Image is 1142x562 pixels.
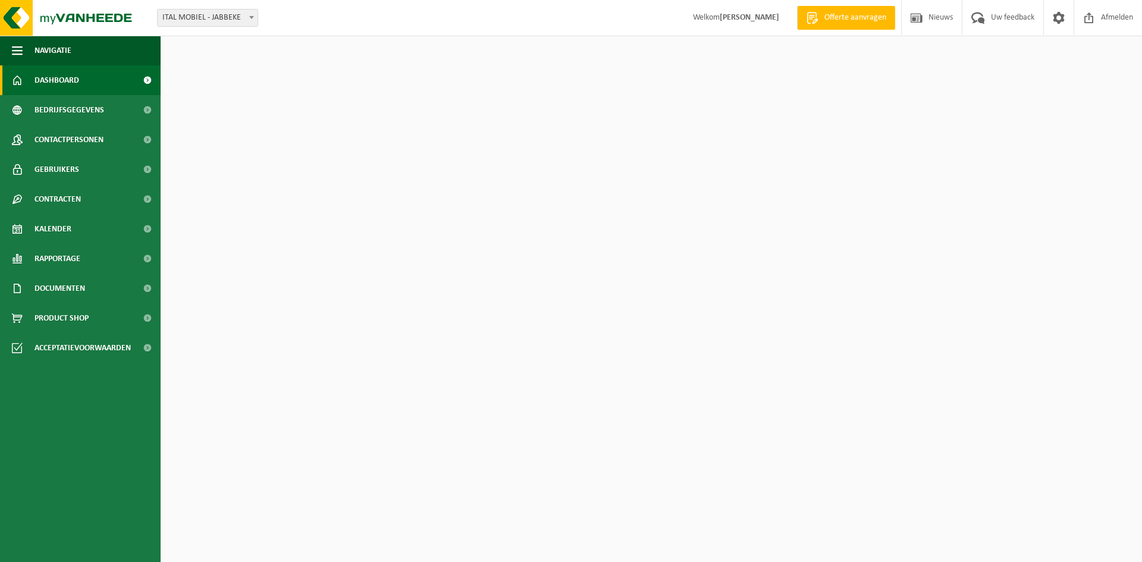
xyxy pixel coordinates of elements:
span: Contracten [34,184,81,214]
span: Documenten [34,274,85,303]
span: Offerte aanvragen [821,12,889,24]
span: Product Shop [34,303,89,333]
span: Navigatie [34,36,71,65]
span: ITAL MOBIEL - JABBEKE [157,9,258,27]
span: Contactpersonen [34,125,103,155]
span: Kalender [34,214,71,244]
span: Acceptatievoorwaarden [34,333,131,363]
span: Rapportage [34,244,80,274]
span: Bedrijfsgegevens [34,95,104,125]
span: Dashboard [34,65,79,95]
span: ITAL MOBIEL - JABBEKE [158,10,258,26]
span: Gebruikers [34,155,79,184]
strong: [PERSON_NAME] [720,13,779,22]
a: Offerte aanvragen [797,6,895,30]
